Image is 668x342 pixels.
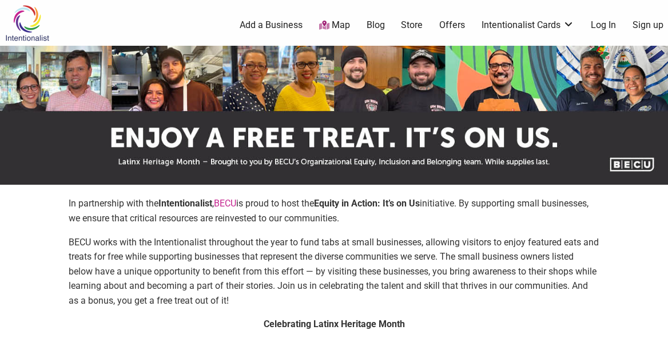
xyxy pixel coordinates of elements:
a: Map [319,19,350,32]
p: BECU works with the Intentionalist throughout the year to fund tabs at small businesses, allowing... [69,235,599,308]
strong: Equity in Action: It’s on Us [314,198,420,209]
p: In partnership with the , is proud to host the initiative. By supporting small businesses, we ens... [69,196,599,225]
a: Sign up [633,19,663,31]
a: Offers [439,19,465,31]
a: Store [401,19,423,31]
a: Log In [591,19,616,31]
a: Intentionalist Cards [482,19,574,31]
a: BECU [214,198,236,209]
a: Blog [367,19,385,31]
strong: Celebrating Latinx Heritage Month [264,319,405,329]
a: Add a Business [240,19,303,31]
strong: Intentionalist [158,198,212,209]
